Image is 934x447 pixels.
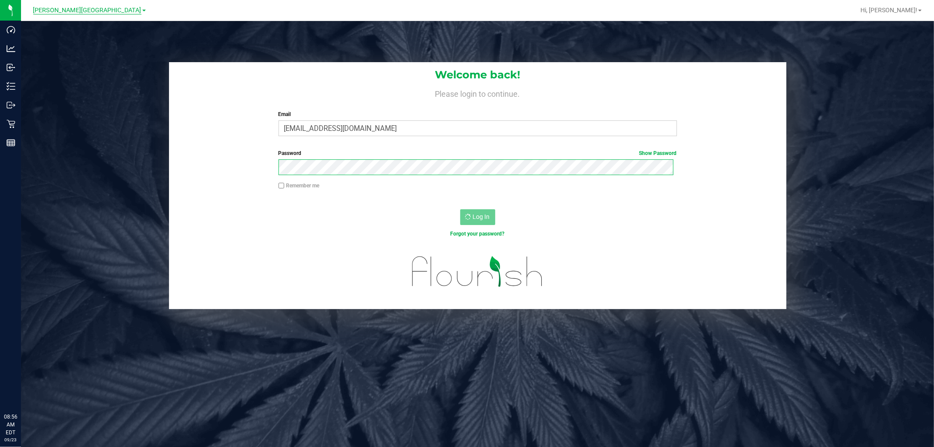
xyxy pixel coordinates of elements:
input: Remember me [278,183,285,189]
inline-svg: Retail [7,120,15,128]
span: [PERSON_NAME][GEOGRAPHIC_DATA] [33,7,141,14]
inline-svg: Inbound [7,63,15,72]
img: flourish_logo.svg [400,247,555,296]
inline-svg: Outbound [7,101,15,109]
span: Password [278,150,302,156]
span: Log In [473,213,490,220]
a: Forgot your password? [451,231,505,237]
p: 09/23 [4,436,17,443]
a: Show Password [639,150,677,156]
inline-svg: Dashboard [7,25,15,34]
h1: Welcome back! [169,69,786,81]
label: Remember me [278,182,320,190]
span: Hi, [PERSON_NAME]! [860,7,917,14]
button: Log In [460,209,495,225]
inline-svg: Reports [7,138,15,147]
label: Email [278,110,677,118]
p: 08:56 AM EDT [4,413,17,436]
h4: Please login to continue. [169,88,786,98]
inline-svg: Analytics [7,44,15,53]
inline-svg: Inventory [7,82,15,91]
